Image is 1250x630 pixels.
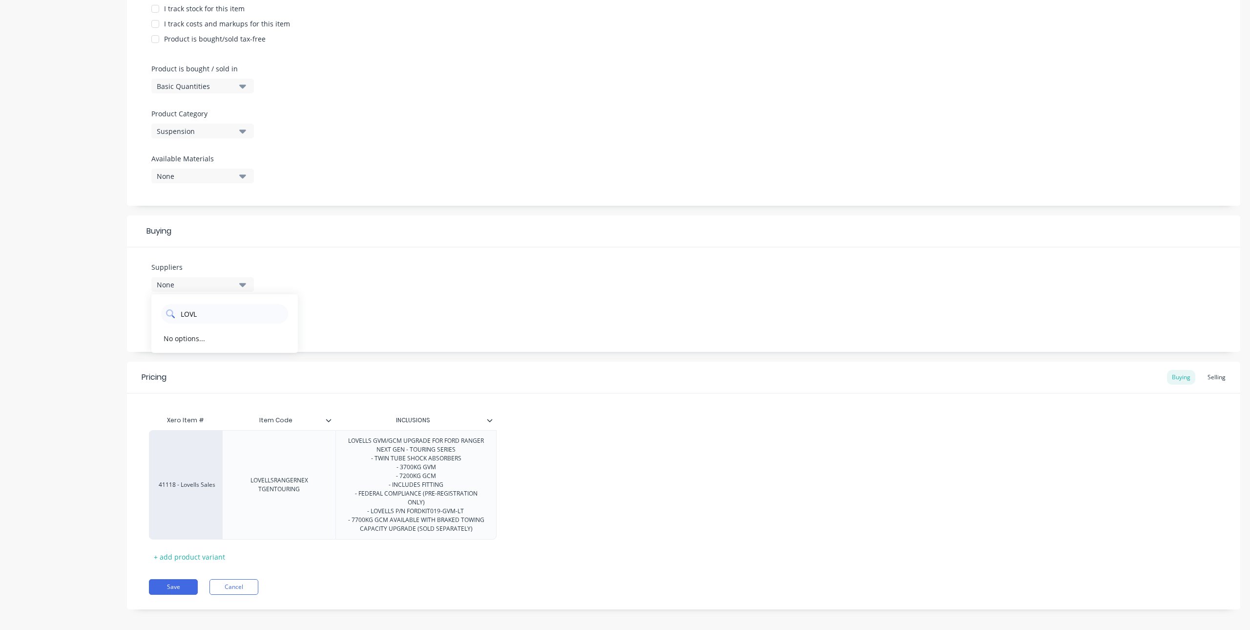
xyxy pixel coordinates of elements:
[149,430,497,540] div: 41118 - Lovells SalesLOVELLSRANGERNEX TGENTOURINGLOVELLS GVM/GCM UPGRADE FOR FORD RANGER NEXT GEN...
[142,371,167,383] div: Pricing
[151,79,254,93] button: Basic Quantities
[164,3,245,14] div: I track stock for this item
[157,171,235,181] div: None
[164,333,205,343] div: No options...
[151,109,249,119] label: Product Category
[335,411,497,430] div: INCLUSIONS
[151,124,254,138] button: Suspension
[1203,370,1230,385] div: Selling
[164,19,290,29] div: I track costs and markups for this item
[149,549,230,565] div: + add product variant
[222,408,330,433] div: Item Code
[151,262,254,272] label: Suppliers
[1167,370,1195,385] div: Buying
[151,277,254,292] button: None
[157,126,235,136] div: Suspension
[164,34,266,44] div: Product is bought/sold tax-free
[149,579,198,595] button: Save
[159,480,212,489] div: 41118 - Lovells Sales
[227,474,332,496] div: LOVELLSRANGERNEX TGENTOURING
[209,579,258,595] button: Cancel
[127,216,1240,247] div: Buying
[151,153,254,164] label: Available Materials
[157,280,235,290] div: None
[151,169,254,183] button: None
[151,64,249,74] label: Product is bought / sold in
[335,408,491,433] div: INCLUSIONS
[149,411,222,430] div: Xero Item #
[157,81,235,91] div: Basic Quantities
[340,434,492,535] div: LOVELLS GVM/GCM UPGRADE FOR FORD RANGER NEXT GEN - TOURING SERIES - TWIN TUBE SHOCK ABSORBERS - 3...
[222,411,335,430] div: Item Code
